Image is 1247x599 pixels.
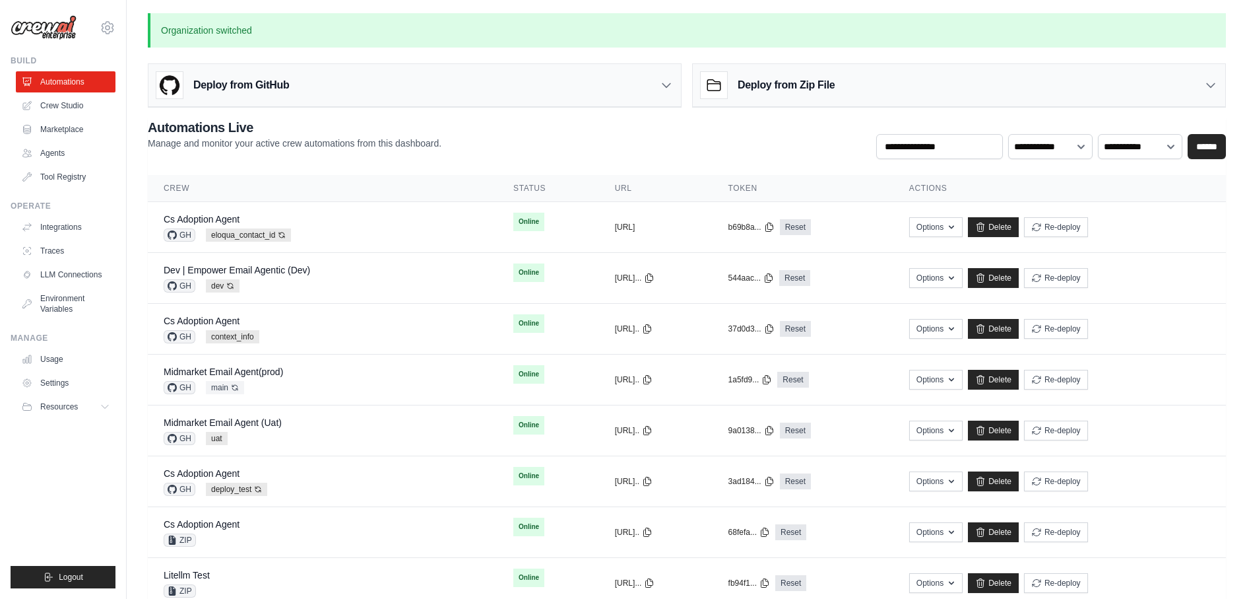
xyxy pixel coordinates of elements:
button: Re-deploy [1024,472,1088,491]
h3: Deploy from GitHub [193,77,289,93]
a: Usage [16,349,115,370]
a: Integrations [16,217,115,238]
a: Reset [775,575,806,591]
span: Online [513,518,544,536]
button: Options [909,472,963,491]
th: Token [713,175,893,202]
button: Re-deploy [1024,522,1088,542]
button: 3ad184... [728,476,775,487]
button: Re-deploy [1024,268,1088,288]
a: Crew Studio [16,95,115,116]
span: GH [164,279,195,293]
span: ZIP [164,534,196,547]
a: Tool Registry [16,166,115,188]
span: Online [513,314,544,333]
a: Delete [968,217,1019,237]
button: Options [909,370,963,390]
span: Logout [59,572,83,582]
a: Delete [968,573,1019,593]
span: Online [513,416,544,435]
img: Logo [11,15,77,40]
a: Delete [968,370,1019,390]
a: Reset [775,524,806,540]
div: Operate [11,201,115,211]
button: Options [909,522,963,542]
button: Options [909,319,963,339]
a: Agents [16,143,115,164]
button: Options [909,421,963,440]
button: Re-deploy [1024,421,1088,440]
a: Reset [780,219,811,235]
h2: Automations Live [148,118,441,137]
span: GH [164,483,195,496]
a: Midmarket Email Agent (Uat) [164,417,282,428]
span: Online [513,467,544,485]
span: dev [206,279,240,293]
a: Litellm Test [164,570,210,581]
button: fb94f1... [728,578,770,588]
button: b69b8a... [728,222,775,232]
span: Online [513,264,544,282]
span: context_info [206,330,259,343]
span: Online [513,365,544,384]
a: Delete [968,522,1019,542]
a: Midmarket Email Agent(prod) [164,367,283,377]
a: Marketplace [16,119,115,140]
button: Logout [11,566,115,588]
button: Re-deploy [1024,573,1088,593]
span: Online [513,213,544,231]
a: Delete [968,268,1019,288]
button: Resources [16,396,115,417]
button: Re-deploy [1024,370,1088,390]
a: Settings [16,372,115,394]
th: Status [497,175,599,202]
span: uat [206,432,228,445]
a: Reset [777,372,808,388]
span: GH [164,381,195,394]
span: Online [513,569,544,587]
a: Delete [968,472,1019,491]
button: 37d0d3... [728,324,775,334]
button: Re-deploy [1024,319,1088,339]
a: LLM Connections [16,264,115,285]
span: eloqua_contact_id [206,229,291,242]
button: Re-deploy [1024,217,1088,237]
a: Cs Adoption Agent [164,519,240,530]
a: Cs Adoption Agent [164,468,240,479]
span: main [206,381,244,394]
a: Reset [779,270,810,286]
span: deploy_test [206,483,267,496]
p: Manage and monitor your active crew automations from this dashboard. [148,137,441,150]
a: Automations [16,71,115,92]
img: GitHub Logo [156,72,183,98]
a: Cs Adoption Agent [164,316,240,326]
span: GH [164,432,195,445]
div: Manage [11,333,115,343]
th: Crew [148,175,497,202]
a: Delete [968,319,1019,339]
a: Cs Adoption Agent [164,214,240,225]
button: 544aac... [728,273,774,283]
a: Environment Variables [16,288,115,320]
a: Reset [780,474,811,489]
div: Build [11,55,115,66]
button: Options [909,268,963,288]
span: GH [164,330,195,343]
span: ZIP [164,584,196,598]
button: 68fefa... [728,527,770,538]
th: URL [599,175,713,202]
p: Organization switched [148,13,1226,48]
h3: Deploy from Zip File [738,77,835,93]
button: Options [909,217,963,237]
button: 1a5fd9... [728,374,773,385]
a: Reset [780,423,811,439]
a: Delete [968,421,1019,440]
span: Resources [40,402,78,412]
a: Dev | Empower Email Agentic (Dev) [164,265,310,275]
th: Actions [893,175,1226,202]
button: 9a0138... [728,425,775,436]
span: GH [164,229,195,242]
a: Traces [16,240,115,262]
a: Reset [780,321,811,337]
button: Options [909,573,963,593]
